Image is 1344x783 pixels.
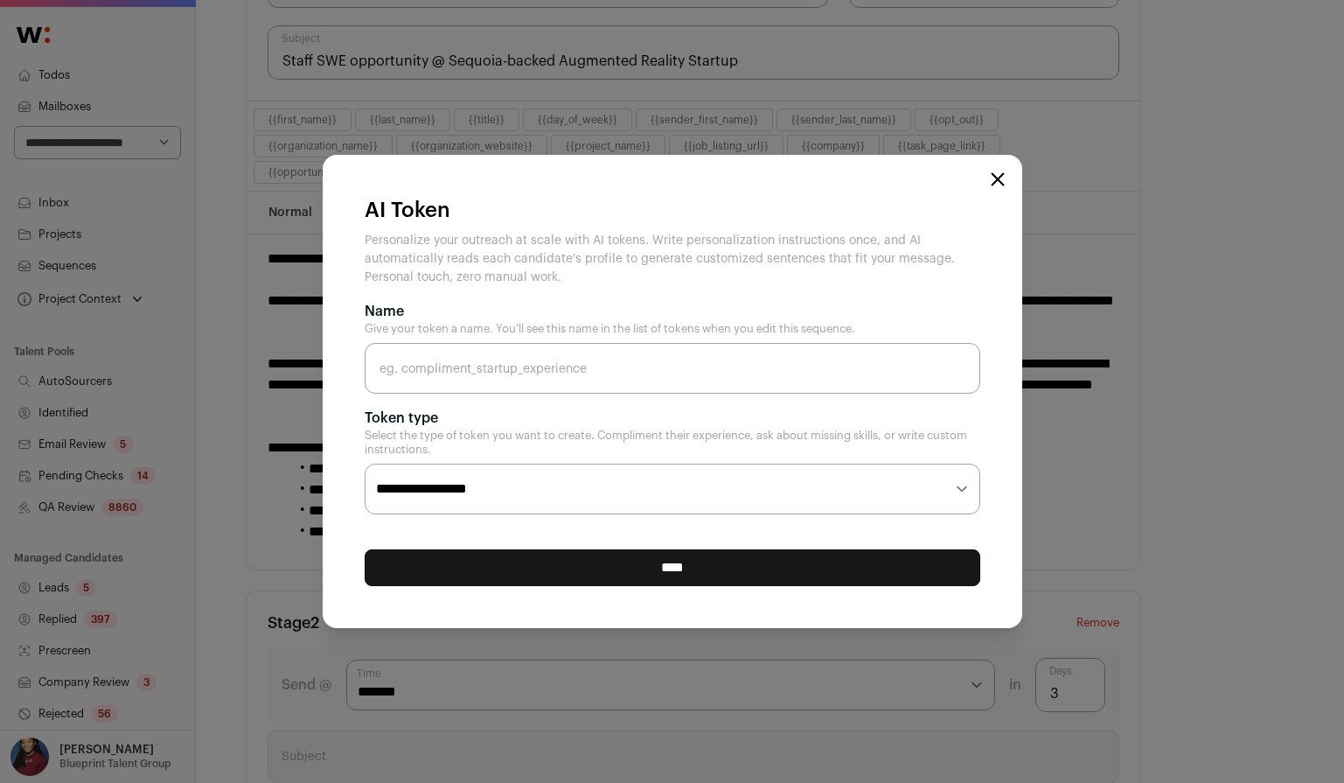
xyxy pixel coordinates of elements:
[365,301,404,322] label: Name
[365,408,438,429] label: Token type
[365,232,980,287] p: Personalize your outreach at scale with AI tokens. Write personalization instructions once, and A...
[991,172,1005,186] button: Close modal
[365,343,980,394] input: eg. compliment_startup_experience
[365,322,980,336] p: Give your token a name. You'll see this name in the list of tokens when you edit this sequence.
[365,429,980,457] p: Select the type of token you want to create. Compliment their experience, ask about missing skill...
[365,197,980,225] h3: AI Token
